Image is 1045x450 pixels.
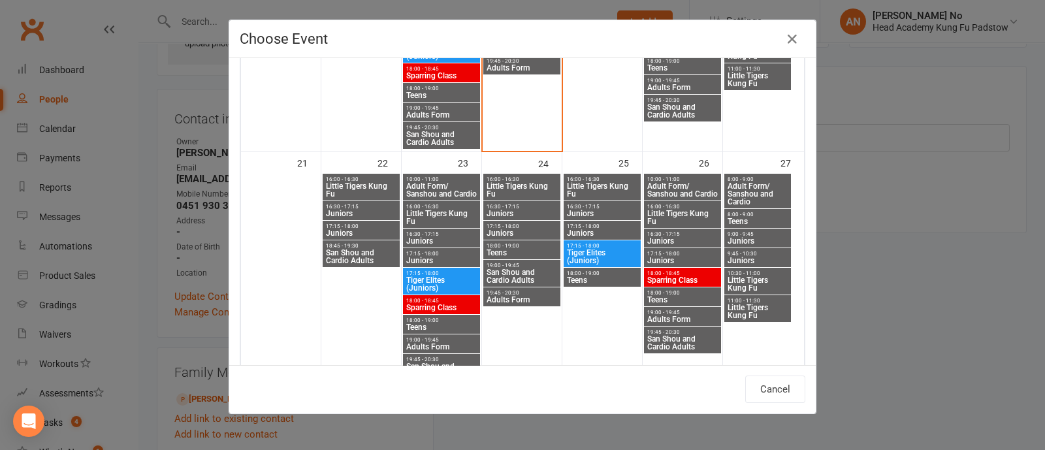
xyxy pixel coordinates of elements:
[538,152,562,174] div: 24
[13,406,44,437] div: Open Intercom Messenger
[566,270,638,276] span: 18:00 - 19:00
[647,58,718,64] span: 18:00 - 19:00
[406,210,477,225] span: Little Tigers Kung Fu
[566,210,638,217] span: Juniors
[325,210,397,217] span: Juniors
[486,204,558,210] span: 16:30 - 17:15
[647,251,718,257] span: 17:15 - 18:00
[782,29,803,50] button: Close
[745,376,805,403] button: Cancel
[406,304,477,312] span: Sparring Class
[406,276,477,292] span: Tiger Elites (Juniors)
[727,212,788,217] span: 8:00 - 9:00
[406,257,477,265] span: Juniors
[566,249,638,265] span: Tiger Elites (Juniors)
[647,176,718,182] span: 10:00 - 11:00
[486,243,558,249] span: 18:00 - 19:00
[325,229,397,237] span: Juniors
[727,257,788,265] span: Juniors
[406,237,477,245] span: Juniors
[325,182,397,198] span: Little Tigers Kung Fu
[406,105,477,111] span: 19:00 - 19:45
[406,231,477,237] span: 16:30 - 17:15
[486,229,558,237] span: Juniors
[727,270,788,276] span: 10:30 - 11:00
[486,296,558,304] span: Adults Form
[406,182,477,198] span: Adult Form/ Sanshou and Cardio
[325,204,397,210] span: 16:30 - 17:15
[727,231,788,237] span: 9:00 - 9:45
[727,276,788,292] span: Little Tigers Kung Fu
[406,204,477,210] span: 16:00 - 16:30
[486,176,558,182] span: 16:00 - 16:30
[406,111,477,119] span: Adults Form
[406,343,477,351] span: Adults Form
[727,72,788,88] span: Little Tigers Kung Fu
[406,362,477,378] span: San Shou and Cardio Adults
[566,276,638,284] span: Teens
[406,91,477,99] span: Teens
[486,58,558,64] span: 19:45 - 20:30
[406,337,477,343] span: 19:00 - 19:45
[647,210,718,225] span: Little Tigers Kung Fu
[566,243,638,249] span: 17:15 - 18:00
[458,152,481,173] div: 23
[647,64,718,72] span: Teens
[566,204,638,210] span: 16:30 - 17:15
[780,152,804,173] div: 27
[727,237,788,245] span: Juniors
[647,296,718,304] span: Teens
[647,103,718,119] span: San Shou and Cardio Adults
[647,310,718,315] span: 19:00 - 19:45
[486,182,558,198] span: Little Tigers Kung Fu
[566,229,638,237] span: Juniors
[486,249,558,257] span: Teens
[325,249,397,265] span: San Shou and Cardio Adults
[647,204,718,210] span: 16:00 - 16:30
[647,97,718,103] span: 19:45 - 20:30
[727,176,788,182] span: 8:00 - 9:00
[486,268,558,284] span: San Shou and Cardio Adults
[647,237,718,245] span: Juniors
[647,335,718,351] span: San Shou and Cardio Adults
[325,223,397,229] span: 17:15 - 18:00
[647,231,718,237] span: 16:30 - 17:15
[378,152,401,173] div: 22
[566,176,638,182] span: 16:00 - 16:30
[486,223,558,229] span: 17:15 - 18:00
[647,276,718,284] span: Sparring Class
[325,243,397,249] span: 18:45 - 19:30
[727,182,788,206] span: Adult Form/ Sanshou and Cardio
[647,315,718,323] span: Adults Form
[647,270,718,276] span: 18:00 - 18:45
[699,152,722,173] div: 26
[566,223,638,229] span: 17:15 - 18:00
[406,131,477,146] span: San Shou and Cardio Adults
[406,357,477,362] span: 19:45 - 20:30
[647,290,718,296] span: 18:00 - 19:00
[727,217,788,225] span: Teens
[727,251,788,257] span: 9:45 - 10:30
[566,182,638,198] span: Little Tigers Kung Fu
[647,329,718,335] span: 19:45 - 20:30
[406,298,477,304] span: 18:00 - 18:45
[240,31,805,47] h4: Choose Event
[406,317,477,323] span: 18:00 - 19:00
[486,290,558,296] span: 19:45 - 20:30
[406,323,477,331] span: Teens
[647,78,718,84] span: 19:00 - 19:45
[406,270,477,276] span: 17:15 - 18:00
[406,66,477,72] span: 18:00 - 18:45
[486,263,558,268] span: 19:00 - 19:45
[486,64,558,72] span: Adults Form
[647,84,718,91] span: Adults Form
[406,72,477,80] span: Sparring Class
[406,251,477,257] span: 17:15 - 18:00
[647,182,718,198] span: Adult Form/ Sanshou and Cardio
[406,125,477,131] span: 19:45 - 20:30
[727,304,788,319] span: Little Tigers Kung Fu
[647,257,718,265] span: Juniors
[406,86,477,91] span: 18:00 - 19:00
[486,210,558,217] span: Juniors
[406,176,477,182] span: 10:00 - 11:00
